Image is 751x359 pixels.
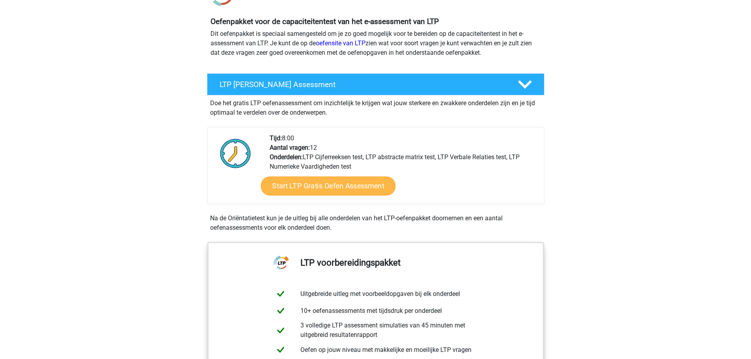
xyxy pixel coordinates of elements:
[270,134,282,142] b: Tijd:
[204,73,548,95] a: LTP [PERSON_NAME] Assessment
[211,29,541,58] p: Dit oefenpakket is speciaal samengesteld om je zo goed mogelijk voor te bereiden op de capaciteit...
[261,177,395,195] a: Start LTP Gratis Oefen Assessment
[207,95,544,117] div: Doe het gratis LTP oefenassessment om inzichtelijk te krijgen wat jouw sterkere en zwakkere onder...
[316,39,365,47] a: oefensite van LTP
[220,80,505,89] h4: LTP [PERSON_NAME] Assessment
[207,214,544,233] div: Na de Oriëntatietest kun je de uitleg bij alle onderdelen van het LTP-oefenpakket doornemen en ee...
[270,144,310,151] b: Aantal vragen:
[270,153,303,161] b: Onderdelen:
[216,134,255,173] img: Klok
[211,17,439,26] b: Oefenpakket voor de capaciteitentest van het e-assessment van LTP
[264,134,544,204] div: 8:00 12 LTP Cijferreeksen test, LTP abstracte matrix test, LTP Verbale Relaties test, LTP Numerie...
